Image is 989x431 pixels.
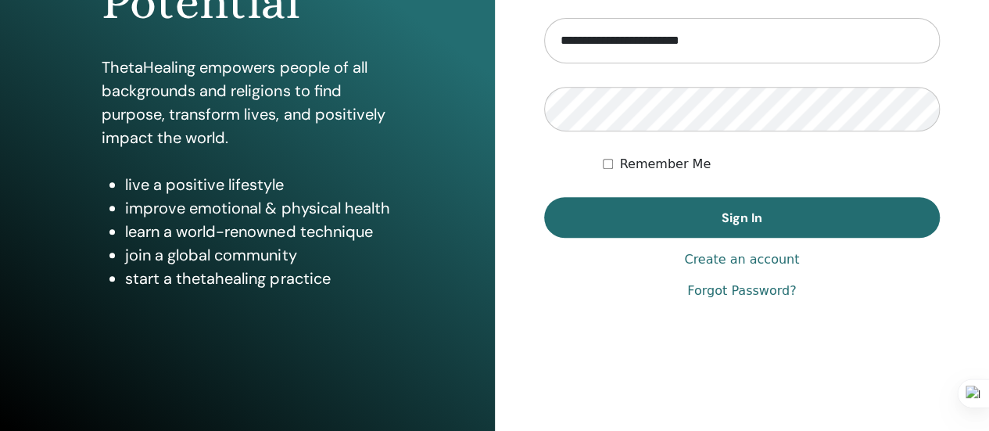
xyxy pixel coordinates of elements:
[125,196,392,220] li: improve emotional & physical health
[102,56,392,149] p: ThetaHealing empowers people of all backgrounds and religions to find purpose, transform lives, a...
[619,155,711,174] label: Remember Me
[125,173,392,196] li: live a positive lifestyle
[722,210,762,226] span: Sign In
[125,267,392,290] li: start a thetahealing practice
[544,197,941,238] button: Sign In
[684,250,799,269] a: Create an account
[125,243,392,267] li: join a global community
[603,155,940,174] div: Keep me authenticated indefinitely or until I manually logout
[687,282,796,300] a: Forgot Password?
[125,220,392,243] li: learn a world-renowned technique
